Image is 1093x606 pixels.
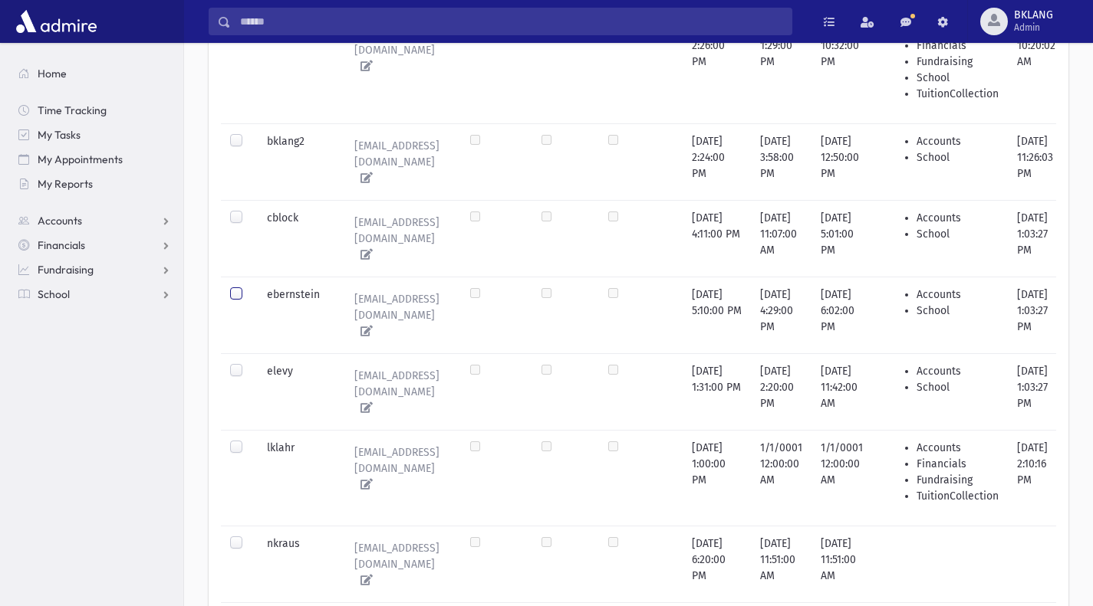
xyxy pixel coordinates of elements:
[917,226,999,242] li: School
[1008,353,1065,430] td: [DATE] 1:03:27 PM
[812,200,877,277] td: [DATE] 5:01:00 PM
[683,353,751,430] td: [DATE] 1:31:00 PM
[6,208,183,233] a: Accounts
[6,61,183,86] a: Home
[751,277,812,353] td: [DATE] 4:29:00 PM
[12,6,100,37] img: AdmirePro
[258,200,333,277] td: cblock
[751,200,812,277] td: [DATE] 11:07:00 AM
[6,147,183,172] a: My Appointments
[812,526,877,602] td: [DATE] 11:51:00 AM
[917,287,999,303] li: Accounts
[342,363,452,421] a: [EMAIL_ADDRESS][DOMAIN_NAME]
[917,472,999,488] li: Fundraising
[1008,11,1065,123] td: [DATE] 10:20:02 AM
[342,440,452,497] a: [EMAIL_ADDRESS][DOMAIN_NAME]
[258,277,333,353] td: ebernstein
[917,38,999,54] li: Financials
[683,11,751,123] td: [DATE] 2:26:00 PM
[812,123,877,200] td: [DATE] 12:50:00 PM
[1008,277,1065,353] td: [DATE] 1:03:27 PM
[258,11,333,123] td: bklang
[917,488,999,504] li: TuitionCollection
[6,172,183,196] a: My Reports
[812,11,877,123] td: [DATE] 10:32:00 PM
[342,133,452,191] a: [EMAIL_ADDRESS][DOMAIN_NAME]
[683,200,751,277] td: [DATE] 4:11:00 PM
[917,86,999,102] li: TuitionCollection
[6,123,183,147] a: My Tasks
[917,303,999,319] li: School
[1014,9,1053,21] span: BKLANG
[812,277,877,353] td: [DATE] 6:02:00 PM
[6,233,183,257] a: Financials
[683,277,751,353] td: [DATE] 5:10:00 PM
[751,11,812,123] td: [DATE] 1:29:00 PM
[38,67,67,80] span: Home
[683,526,751,602] td: [DATE] 6:20:00 PM
[38,152,123,166] span: My Appointments
[231,8,792,35] input: Search
[38,287,70,301] span: School
[917,363,999,379] li: Accounts
[6,98,183,123] a: Time Tracking
[342,536,452,593] a: [EMAIL_ADDRESS][DOMAIN_NAME]
[812,353,877,430] td: [DATE] 11:42:00 AM
[1008,123,1065,200] td: [DATE] 11:26:03 PM
[1008,430,1065,526] td: [DATE] 2:10:16 PM
[751,123,812,200] td: [DATE] 3:58:00 PM
[683,430,751,526] td: [DATE] 1:00:00 PM
[6,282,183,306] a: School
[917,456,999,472] li: Financials
[258,123,333,200] td: bklang2
[1014,21,1053,34] span: Admin
[38,103,107,117] span: Time Tracking
[6,257,183,282] a: Fundraising
[917,70,999,86] li: School
[258,526,333,602] td: nkraus
[751,430,812,526] td: 1/1/0001 12:00:00 AM
[751,526,812,602] td: [DATE] 11:51:00 AM
[751,353,812,430] td: [DATE] 2:20:00 PM
[258,430,333,526] td: lklahr
[342,210,452,267] a: [EMAIL_ADDRESS][DOMAIN_NAME]
[917,149,999,165] li: School
[917,54,999,70] li: Fundraising
[917,440,999,456] li: Accounts
[38,238,85,252] span: Financials
[917,379,999,395] li: School
[812,430,877,526] td: 1/1/0001 12:00:00 AM
[38,214,82,228] span: Accounts
[38,177,93,191] span: My Reports
[917,210,999,226] li: Accounts
[683,123,751,200] td: [DATE] 2:24:00 PM
[258,353,333,430] td: elevy
[1008,200,1065,277] td: [DATE] 1:03:27 PM
[38,263,94,277] span: Fundraising
[38,128,81,142] span: My Tasks
[342,287,452,344] a: [EMAIL_ADDRESS][DOMAIN_NAME]
[917,133,999,149] li: Accounts
[342,21,452,79] a: [EMAIL_ADDRESS][DOMAIN_NAME]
